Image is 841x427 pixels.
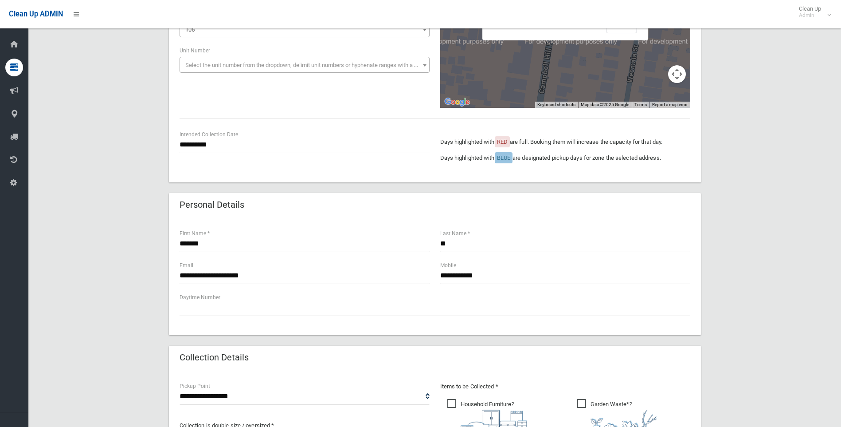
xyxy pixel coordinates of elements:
[668,65,686,83] button: Map camera controls
[185,62,433,68] span: Select the unit number from the dropdown, delimit unit numbers or hyphenate ranges with a comma
[537,102,575,108] button: Keyboard shortcuts
[581,102,629,107] span: Map data ©2025 Google
[185,26,195,33] span: 105
[442,96,472,108] img: Google
[440,153,690,163] p: Days highlighted with are designated pickup days for zone the selected address.
[169,349,259,366] header: Collection Details
[652,102,688,107] a: Report a map error
[440,137,690,147] p: Days highlighted with are full. Booking them will increase the capacity for that day.
[180,21,430,37] span: 105
[497,138,508,145] span: RED
[799,12,821,19] small: Admin
[169,196,255,213] header: Personal Details
[497,154,510,161] span: BLUE
[440,381,690,392] p: Items to be Collected *
[9,10,63,18] span: Clean Up ADMIN
[442,96,472,108] a: Open this area in Google Maps (opens a new window)
[634,102,647,107] a: Terms (opens in new tab)
[182,24,427,36] span: 105
[794,5,830,19] span: Clean Up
